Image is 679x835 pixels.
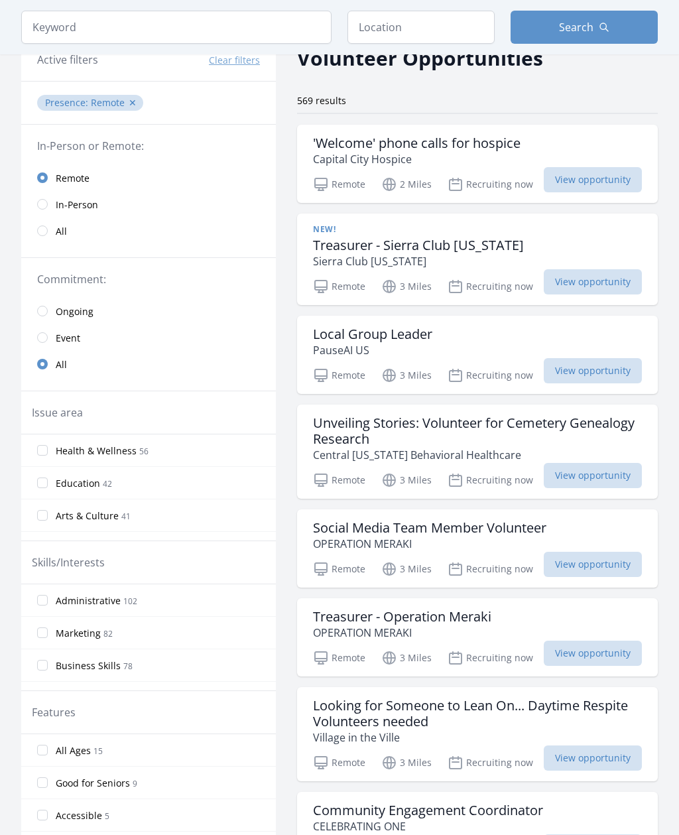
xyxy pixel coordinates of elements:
p: Recruiting now [448,279,533,295]
p: 3 Miles [381,279,432,295]
button: Clear filters [209,54,260,68]
a: Remote [21,165,276,192]
input: Keyword [21,11,332,44]
span: View opportunity [544,168,642,193]
p: Remote [313,562,365,578]
p: Remote [313,368,365,384]
a: Treasurer - Operation Meraki OPERATION MERAKI Remote 3 Miles Recruiting now View opportunity [297,599,658,677]
legend: Issue area [32,405,83,421]
h3: Active filters [37,52,98,68]
span: Remote [56,172,90,186]
span: Health & Wellness [56,445,137,458]
span: Good for Seniors [56,777,130,791]
span: 41 [121,511,131,523]
p: Remote [313,473,365,489]
span: 5 [105,811,109,822]
span: View opportunity [544,359,642,384]
span: 78 [123,661,133,673]
span: 42 [103,479,112,490]
input: Business Skills 78 [37,661,48,671]
p: 3 Miles [381,755,432,771]
input: Administrative 102 [37,596,48,606]
input: Health & Wellness 56 [37,446,48,456]
p: Remote [313,279,365,295]
p: 3 Miles [381,651,432,667]
span: Education [56,478,100,491]
a: New! Treasurer - Sierra Club [US_STATE] Sierra Club [US_STATE] Remote 3 Miles Recruiting now View... [297,214,658,306]
p: Sierra Club [US_STATE] [313,254,524,270]
p: OPERATION MERAKI [313,625,491,641]
legend: Features [32,705,76,721]
h3: Treasurer - Operation Meraki [313,610,491,625]
span: Remote [91,97,125,109]
p: Recruiting now [448,177,533,193]
input: Accessible 5 [37,810,48,821]
p: Recruiting now [448,368,533,384]
span: Marketing [56,627,101,641]
span: 569 results [297,95,346,107]
input: All Ages 15 [37,745,48,756]
a: All [21,352,276,378]
p: Remote [313,651,365,667]
a: Looking for Someone to Lean On... Daytime Respite Volunteers needed Village in the Ville Remote 3... [297,688,658,782]
p: Recruiting now [448,755,533,771]
a: Unveiling Stories: Volunteer for Cemetery Genealogy Research Central [US_STATE] Behavioral Health... [297,405,658,499]
a: All [21,218,276,245]
p: Central [US_STATE] Behavioral Healthcare [313,448,642,464]
span: Presence : [45,97,91,109]
span: 15 [93,746,103,757]
span: All Ages [56,745,91,758]
span: New! [313,225,336,235]
h3: Local Group Leader [313,327,432,343]
input: Arts & Culture 41 [37,511,48,521]
span: View opportunity [544,641,642,667]
p: 2 Miles [381,177,432,193]
a: In-Person [21,192,276,218]
span: All [56,359,67,372]
h3: 'Welcome' phone calls for hospice [313,136,521,152]
span: Business Skills [56,660,121,673]
p: Recruiting now [448,473,533,489]
input: Education 42 [37,478,48,489]
a: 'Welcome' phone calls for hospice Capital City Hospice Remote 2 Miles Recruiting now View opportu... [297,125,658,204]
p: Village in the Ville [313,730,642,746]
button: ✕ [129,97,137,110]
span: View opportunity [544,270,642,295]
span: Event [56,332,80,346]
a: Social Media Team Member Volunteer OPERATION MERAKI Remote 3 Miles Recruiting now View opportunity [297,510,658,588]
legend: In-Person or Remote: [37,139,260,155]
span: Accessible [56,810,102,823]
h2: Volunteer Opportunities [297,44,543,74]
a: Ongoing [21,298,276,325]
h3: Unveiling Stories: Volunteer for Cemetery Genealogy Research [313,416,642,448]
span: View opportunity [544,552,642,578]
p: Remote [313,755,365,771]
p: CELEBRATING ONE [313,819,543,835]
h3: Social Media Team Member Volunteer [313,521,546,537]
input: Good for Seniors 9 [37,778,48,789]
span: View opportunity [544,746,642,771]
span: Ongoing [56,306,93,319]
span: Search [559,19,593,35]
a: Event [21,325,276,352]
h3: Looking for Someone to Lean On... Daytime Respite Volunteers needed [313,698,642,730]
span: 9 [133,779,137,790]
span: Arts & Culture [56,510,119,523]
p: PauseAI US [313,343,432,359]
p: OPERATION MERAKI [313,537,546,552]
span: View opportunity [544,464,642,489]
p: Recruiting now [448,562,533,578]
p: Remote [313,177,365,193]
span: All [56,225,67,239]
p: Capital City Hospice [313,152,521,168]
span: 82 [103,629,113,640]
h3: Treasurer - Sierra Club [US_STATE] [313,238,524,254]
p: Recruiting now [448,651,533,667]
span: 56 [139,446,149,458]
legend: Skills/Interests [32,555,105,571]
h3: Community Engagement Coordinator [313,803,543,819]
button: Search [511,11,658,44]
p: 3 Miles [381,473,432,489]
legend: Commitment: [37,272,260,288]
span: In-Person [56,199,98,212]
